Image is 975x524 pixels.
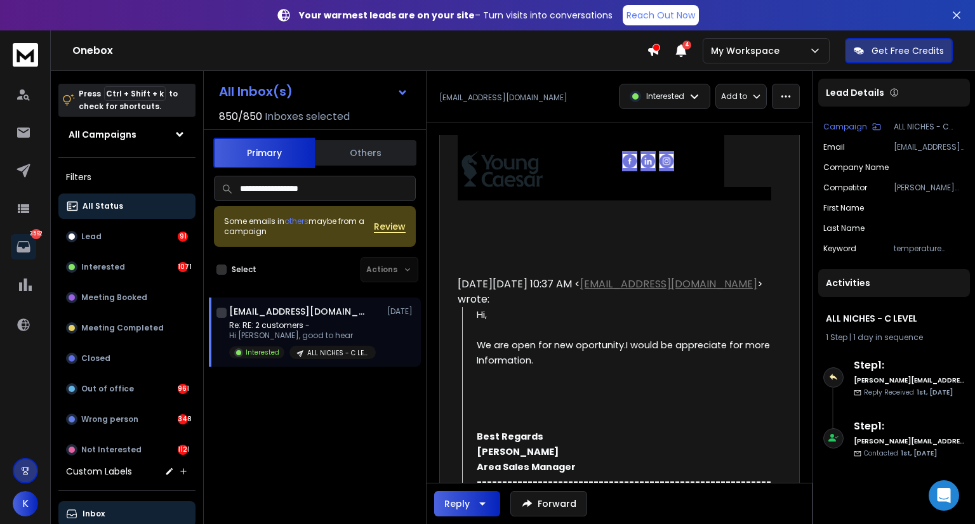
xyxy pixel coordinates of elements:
h3: Filters [58,168,196,186]
p: Interested [246,348,279,357]
span: 1 day in sequence [853,332,923,343]
p: Contacted [864,449,937,458]
span: Best Regards [477,430,543,443]
p: Lead [81,232,102,242]
h1: All Inbox(s) [219,85,293,98]
h3: Custom Labels [66,465,132,478]
p: [EMAIL_ADDRESS][DOMAIN_NAME] [439,93,567,103]
p: 3592 [31,229,41,239]
img: URCXHaP.png [461,151,543,187]
p: Add to [721,91,747,102]
p: Keyword [823,244,856,254]
div: Activities [818,269,970,297]
h6: [PERSON_NAME][EMAIL_ADDRESS][DOMAIN_NAME] [854,436,965,446]
p: Interested [81,262,125,272]
p: Meeting Completed [81,323,164,333]
button: Get Free Credits [845,38,953,63]
p: Reach Out Now [627,9,695,22]
p: Meeting Booked [81,292,147,303]
div: | [826,332,962,343]
span: Hi, [477,308,487,321]
span: Area Sales Manager [477,461,576,473]
button: Others [315,139,416,167]
p: Closed [81,353,110,364]
p: Re: RE: 2 customers - [229,320,376,331]
p: [EMAIL_ADDRESS][DOMAIN_NAME] [894,142,965,152]
a: Reach Out Now [623,5,699,25]
p: temperature transmitters [894,244,965,254]
h1: Onebox [72,43,647,58]
button: Out of office961 [58,376,196,402]
h6: Step 1 : [854,419,965,434]
button: Interested1071 [58,254,196,280]
p: Not Interested [81,445,142,455]
p: [PERSON_NAME] and Honeywell [894,183,965,193]
span: We are open for new oportunity. [477,339,626,351]
div: Some emails in maybe from a campaign [224,216,374,237]
p: ALL NICHES - C LEVEL [307,348,368,358]
p: Last Name [823,223,865,233]
button: K [13,491,38,516]
p: Reply Received [864,388,953,397]
img: instagram [659,154,674,168]
p: Interested [646,91,684,102]
button: All Campaigns [58,122,196,147]
span: 850 / 850 [219,109,262,124]
button: Meeting Booked [58,285,196,310]
button: All Inbox(s) [209,79,418,104]
p: Out of office [81,384,134,394]
div: 348 [178,414,188,424]
button: Review [374,220,406,233]
span: 1st, [DATE] [901,449,937,458]
span: others [284,216,308,226]
h6: Step 1 : [854,358,965,373]
p: Hi [PERSON_NAME], good to hear [229,331,376,341]
div: 1071 [178,262,188,272]
button: Lead91 [58,224,196,249]
button: Meeting Completed [58,315,196,341]
span: 4 [682,41,691,49]
img: linkedin [640,154,656,168]
button: Campaign [823,122,881,132]
p: Lead Details [826,86,884,99]
h1: [EMAIL_ADDRESS][DOMAIN_NAME] [229,305,369,318]
p: First Name [823,203,864,213]
button: Primary [213,138,315,168]
label: Select [232,265,256,275]
h1: All Campaigns [69,128,136,141]
a: 3592 [11,234,36,259]
div: [DATE][DATE] 10:37 AM < > wrote: [458,277,771,307]
button: Not Interested1121 [58,437,196,462]
strong: Your warmest leads are on your site [299,9,475,22]
span: 1st, [DATE] [917,388,953,397]
p: Get Free Credits [872,44,944,57]
span: -------------------------------------------------------------------------------- [477,476,771,504]
button: Reply [434,491,500,516]
h3: Inboxes selected [265,109,350,124]
p: Wrong person [81,414,138,424]
span: Ctrl + Shift + k [104,86,166,101]
p: Competitor [823,183,867,193]
p: Inbox [83,509,105,519]
p: All Status [83,201,123,211]
div: Reply [444,497,470,510]
span: 1 Step [826,332,847,343]
img: logo [13,43,38,67]
span: [PERSON_NAME] [477,445,559,458]
button: Forward [510,491,587,516]
p: Press to check for shortcuts. [79,88,178,113]
p: ALL NICHES - C LEVEL [894,122,965,132]
a: [EMAIL_ADDRESS][DOMAIN_NAME] [580,277,757,291]
p: Email [823,142,845,152]
p: Campaign [823,122,867,132]
h6: [PERSON_NAME][EMAIL_ADDRESS][DOMAIN_NAME] [854,376,965,385]
p: – Turn visits into conversations [299,9,613,22]
button: Closed [58,346,196,371]
div: 1121 [178,445,188,455]
p: [DATE] [387,306,416,317]
p: Company Name [823,162,889,173]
